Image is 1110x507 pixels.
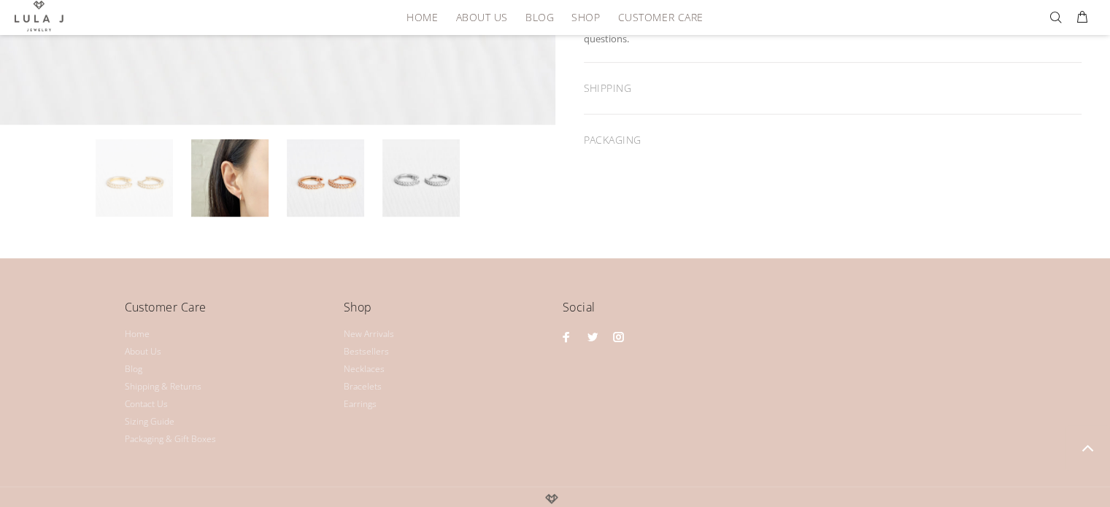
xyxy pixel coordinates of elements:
[125,378,201,395] a: Shipping & Returns
[525,12,554,23] span: Blog
[517,6,563,28] a: Blog
[344,378,382,395] a: Bracelets
[344,343,389,360] a: Bestsellers
[584,115,1082,166] div: PACKAGING
[344,298,548,328] h4: Shop
[609,6,703,28] a: Customer Care
[563,298,986,328] h4: Social
[344,360,385,378] a: Necklaces
[563,6,609,28] a: Shop
[125,360,142,378] a: Blog
[571,12,600,23] span: Shop
[398,6,447,28] a: HOME
[125,343,161,360] a: About Us
[125,430,216,448] a: Packaging & Gift Boxes
[125,395,168,413] a: Contact Us
[125,325,150,343] a: Home
[125,413,174,430] a: Sizing Guide
[447,6,516,28] a: About Us
[1065,425,1110,471] a: BACK TO TOP
[455,12,507,23] span: About Us
[406,12,438,23] span: HOME
[584,63,1082,114] div: SHIPPING
[617,12,703,23] span: Customer Care
[344,395,377,413] a: Earrings
[125,298,329,328] h4: Customer Care
[344,325,394,343] a: New Arrivals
